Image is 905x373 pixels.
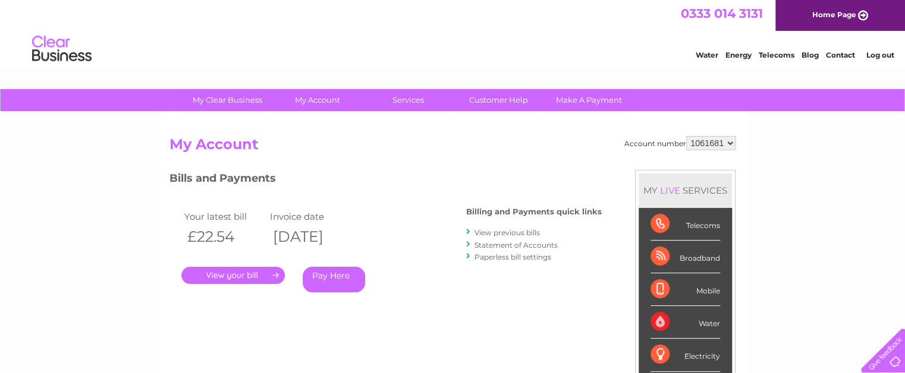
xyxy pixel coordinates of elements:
[169,136,736,159] h2: My Account
[802,50,819,59] a: Blog
[178,89,276,111] a: My Clear Business
[475,241,558,249] a: Statement of Accounts
[267,225,353,249] th: [DATE]
[651,339,720,371] div: Electricity
[651,241,720,273] div: Broadband
[32,31,92,67] img: logo.png
[651,208,720,241] div: Telecoms
[172,7,734,58] div: Clear Business is a trading name of Verastar Limited (registered in [GEOGRAPHIC_DATA] No. 3667643...
[269,89,367,111] a: My Account
[181,225,267,249] th: £22.54
[826,50,855,59] a: Contact
[475,228,540,237] a: View previous bills
[540,89,638,111] a: Make A Payment
[651,273,720,306] div: Mobile
[759,50,794,59] a: Telecoms
[866,50,894,59] a: Log out
[466,207,602,216] h4: Billing and Payments quick links
[696,50,718,59] a: Water
[639,173,732,207] div: MY SERVICES
[658,185,683,196] div: LIVE
[475,252,551,261] a: Paperless bill settings
[267,208,353,225] td: Invoice date
[681,6,763,21] a: 0333 014 3131
[624,136,736,150] div: Account number
[651,306,720,339] div: Water
[303,267,365,292] a: Pay Here
[450,89,548,111] a: Customer Help
[725,50,752,59] a: Energy
[359,89,457,111] a: Services
[181,208,267,225] td: Your latest bill
[181,267,285,284] a: .
[169,170,602,191] h3: Bills and Payments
